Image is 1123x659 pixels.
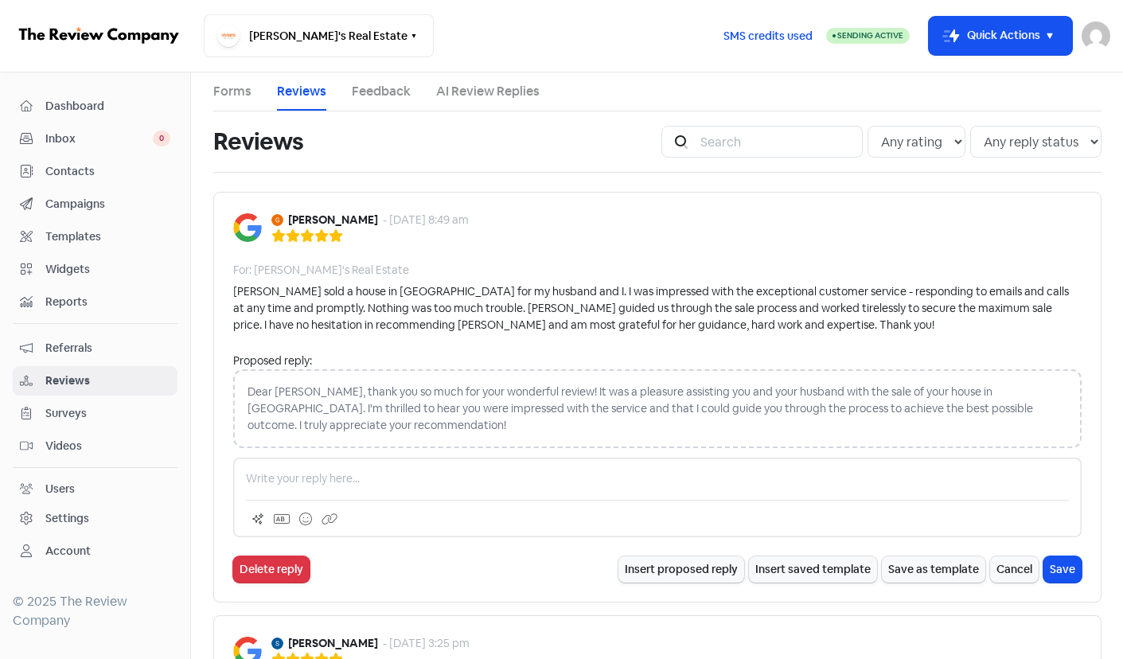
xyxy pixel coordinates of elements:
[233,369,1082,448] div: Dear [PERSON_NAME], thank you so much for your wonderful review! It was a pleasure assisting you ...
[710,26,826,43] a: SMS credits used
[45,196,170,213] span: Campaigns
[233,353,1082,369] div: Proposed reply:
[45,438,170,454] span: Videos
[882,556,985,583] button: Save as template
[45,340,170,357] span: Referrals
[45,98,170,115] span: Dashboard
[13,287,177,317] a: Reports
[723,28,813,45] span: SMS credits used
[436,82,540,101] a: AI Review Replies
[13,399,177,428] a: Surveys
[45,131,153,147] span: Inbox
[213,82,252,101] a: Forms
[1043,556,1082,583] button: Save
[45,261,170,278] span: Widgets
[749,556,877,583] button: Insert saved template
[13,366,177,396] a: Reviews
[233,556,310,583] button: Delete reply
[13,536,177,566] a: Account
[13,189,177,219] a: Campaigns
[213,116,304,167] h1: Reviews
[13,431,177,461] a: Videos
[13,474,177,504] a: Users
[826,26,910,45] a: Sending Active
[45,481,75,497] div: Users
[45,405,170,422] span: Surveys
[837,30,903,41] span: Sending Active
[618,556,744,583] button: Insert proposed reply
[271,638,283,649] img: Avatar
[233,283,1082,333] div: [PERSON_NAME] sold a house in [GEOGRAPHIC_DATA] for my husband and I. I was impressed with the ex...
[352,82,411,101] a: Feedback
[233,262,409,279] div: For: [PERSON_NAME]'s Real Estate
[13,222,177,252] a: Templates
[1082,21,1110,50] img: User
[13,157,177,186] a: Contacts
[45,372,170,389] span: Reviews
[13,333,177,363] a: Referrals
[691,126,863,158] input: Search
[929,17,1072,55] button: Quick Actions
[45,510,89,527] div: Settings
[271,214,283,226] img: Avatar
[13,255,177,284] a: Widgets
[45,294,170,310] span: Reports
[288,635,378,652] b: [PERSON_NAME]
[45,228,170,245] span: Templates
[13,92,177,121] a: Dashboard
[13,504,177,533] a: Settings
[277,82,326,101] a: Reviews
[13,592,177,630] div: © 2025 The Review Company
[45,163,170,180] span: Contacts
[45,543,91,560] div: Account
[13,124,177,154] a: Inbox 0
[288,212,378,228] b: [PERSON_NAME]
[204,14,434,57] button: [PERSON_NAME]'s Real Estate
[990,556,1039,583] button: Cancel
[153,131,170,146] span: 0
[233,213,262,242] img: Image
[383,212,469,228] div: - [DATE] 8:49 am
[383,635,470,652] div: - [DATE] 3:25 pm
